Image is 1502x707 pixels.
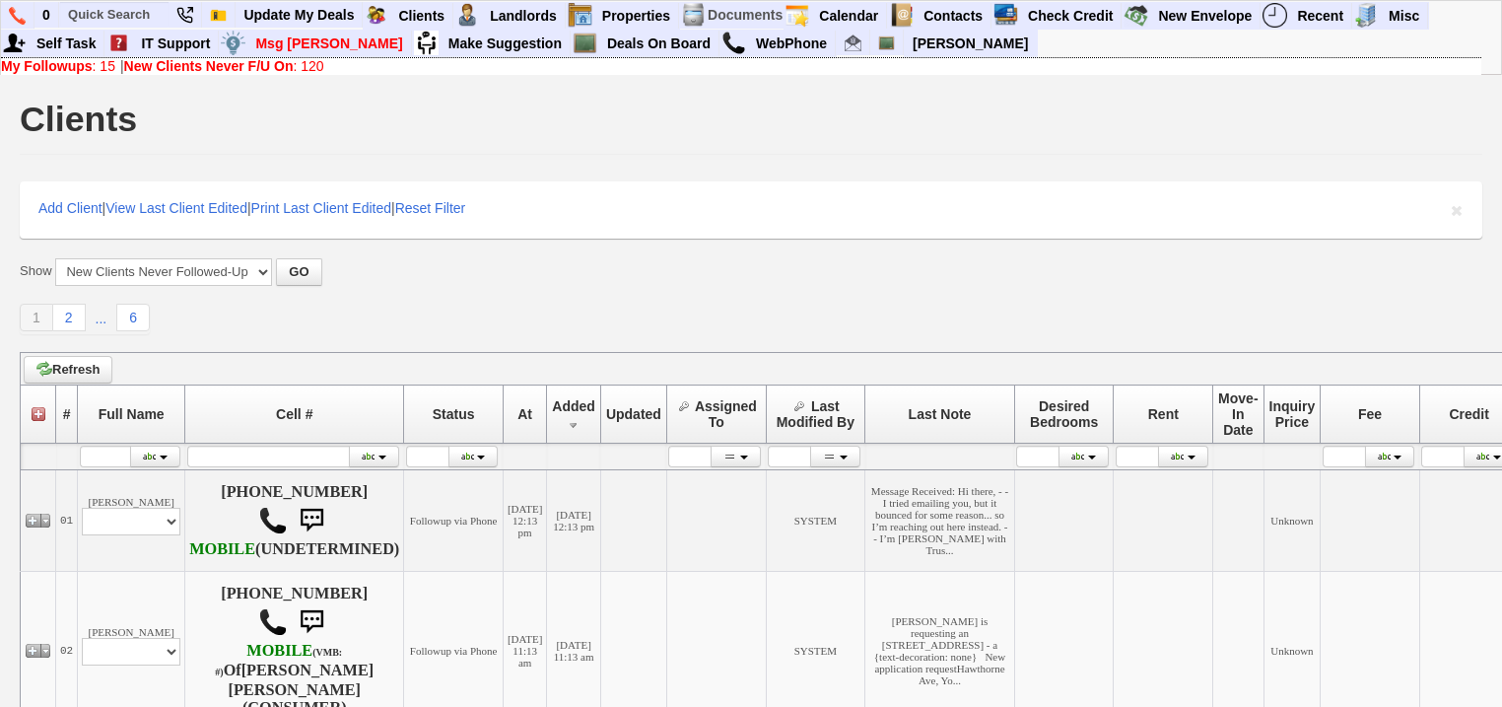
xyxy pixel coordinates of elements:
[189,540,255,558] b: Bandwidth/13 - Bandwidth.com - SVR
[905,31,1036,56] a: [PERSON_NAME]
[24,356,112,384] a: Refresh
[246,642,312,660] font: MOBILE
[455,3,480,28] img: landlord.png
[38,200,102,216] a: Add Client
[573,31,597,55] img: chalkboard.png
[124,58,294,74] b: New Clients Never F/U On
[1263,469,1321,571] td: Unknown
[53,304,86,331] a: 2
[1150,3,1261,29] a: New Envelope
[414,31,439,55] img: su2.jpg
[215,642,342,679] b: T-Mobile USA, Inc.
[255,35,402,51] font: Msg [PERSON_NAME]
[124,58,324,74] a: New Clients Never F/U On: 120
[433,406,475,422] span: Status
[1218,390,1258,438] span: Move-In Date
[1148,406,1179,422] span: Rent
[236,2,363,28] a: Update My Deals
[276,258,321,286] button: GO
[1263,3,1287,28] img: recent.png
[20,304,53,331] a: 1
[1,58,1481,74] div: |
[364,3,388,28] img: clients.png
[258,506,288,535] img: call.png
[1269,398,1316,430] span: Inquiry Price
[276,406,312,422] span: Cell #
[1020,3,1122,29] a: Check Credit
[441,31,571,56] a: Make Suggestion
[251,200,391,216] a: Print Last Client Edited
[695,398,757,430] span: Assigned To
[106,31,131,55] img: help2.png
[99,406,165,422] span: Full Name
[221,31,245,55] img: money.png
[1289,3,1352,29] a: Recent
[20,262,52,280] label: Show
[845,35,861,51] img: Renata@HomeSweetHomeProperties.com
[865,469,1015,571] td: Message Received: Hi there, - - I tried emailing you, but it bounced for some reason... so I’m re...
[606,406,661,422] span: Updated
[56,469,78,571] td: 01
[2,31,27,55] img: myadd.png
[60,2,169,27] input: Quick Search
[228,662,374,699] b: [PERSON_NAME] [PERSON_NAME]
[748,31,836,56] a: WebPhone
[20,102,137,137] h1: Clients
[29,31,104,56] a: Self Task
[20,181,1482,239] div: | | |
[247,31,411,56] a: Msg [PERSON_NAME]
[916,3,991,29] a: Contacts
[909,406,972,422] span: Last Note
[1381,3,1428,29] a: Misc
[503,469,546,571] td: [DATE] 12:13 pm
[1354,3,1379,28] img: officebldg.png
[878,35,895,51] img: chalkboard.png
[785,3,809,28] img: appt_icon.png
[258,607,288,637] img: call.png
[210,7,227,24] img: Bookmark.png
[1124,3,1148,28] img: gmoney.png
[721,31,746,55] img: call.png
[9,7,26,25] img: phone.png
[777,398,854,430] span: Last Modified By
[811,3,887,29] a: Calendar
[1358,406,1382,422] span: Fee
[292,602,331,642] img: sms.png
[766,469,865,571] td: SYSTEM
[482,3,566,29] a: Landlords
[189,540,255,558] font: MOBILE
[1,58,93,74] b: My Followups
[292,501,331,540] img: sms.png
[105,200,247,216] a: View Last Client Edited
[547,469,601,571] td: [DATE] 12:13 pm
[34,2,59,28] a: 0
[395,200,466,216] a: Reset Filter
[993,3,1018,28] img: creditreport.png
[681,3,706,28] img: docs.png
[78,469,185,571] td: [PERSON_NAME]
[707,2,784,29] td: Documents
[116,304,150,331] a: 6
[176,7,193,24] img: phone22.png
[390,3,453,29] a: Clients
[568,3,592,28] img: properties.png
[133,31,219,56] a: IT Support
[404,469,504,571] td: Followup via Phone
[889,3,914,28] img: contact.png
[594,3,679,29] a: Properties
[189,483,399,558] h4: [PHONE_NUMBER] (UNDETERMINED)
[1030,398,1098,430] span: Desired Bedrooms
[599,31,719,56] a: Deals On Board
[1449,406,1488,422] span: Credit
[215,647,342,677] font: (VMB: #)
[517,406,532,422] span: At
[86,306,117,331] a: ...
[552,398,595,414] span: Added
[56,385,78,443] th: #
[1,58,115,74] a: My Followups: 15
